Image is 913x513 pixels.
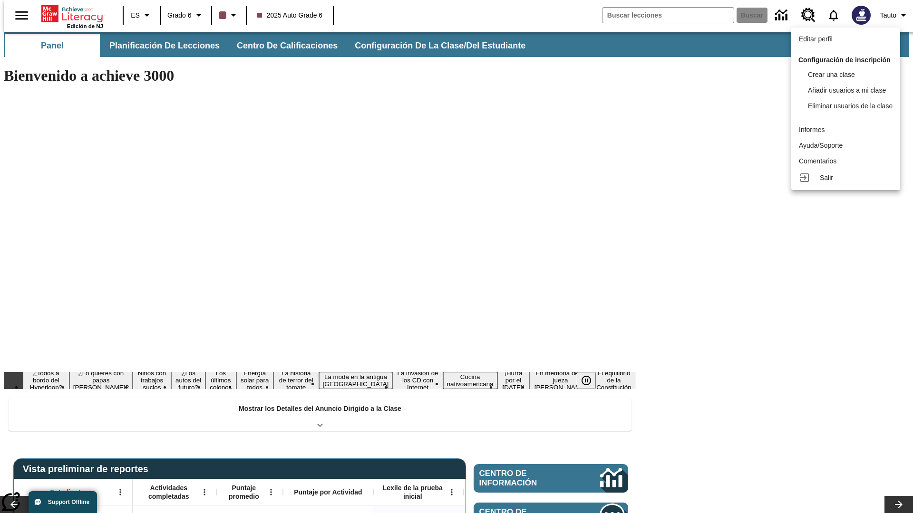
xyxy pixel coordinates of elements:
[799,35,833,43] span: Editar perfil
[799,126,825,133] span: Informes
[808,102,893,110] span: Eliminar usuarios de la clase
[820,174,833,181] span: Salir
[799,142,843,149] span: Ayuda/Soporte
[798,56,891,64] span: Configuración de inscripción
[808,71,855,78] span: Crear una clase
[808,86,886,94] span: Añadir usuarios a mi clase
[799,157,836,165] span: Comentarios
